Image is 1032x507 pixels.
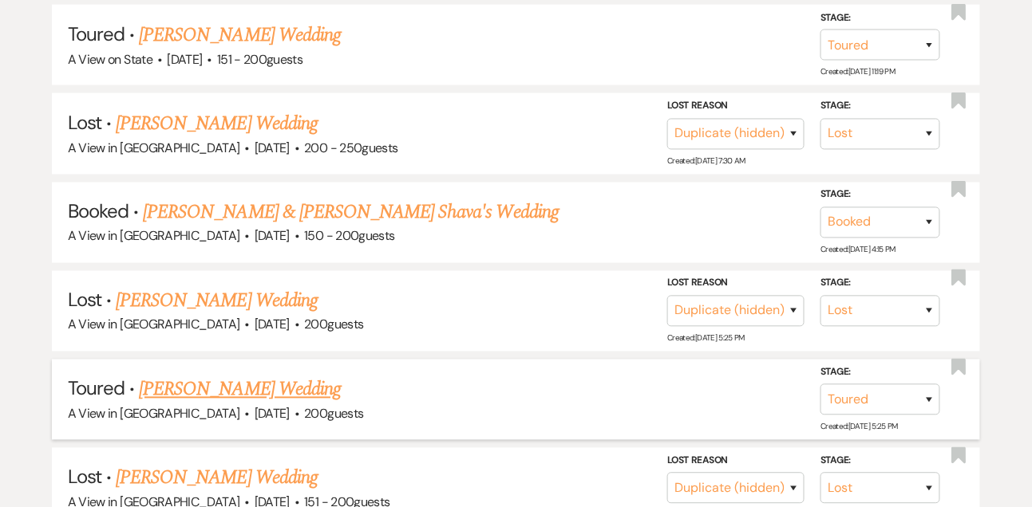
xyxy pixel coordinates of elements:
[217,51,302,68] span: 151 - 200 guests
[820,364,940,381] label: Stage:
[820,275,940,293] label: Stage:
[255,228,290,245] span: [DATE]
[667,333,745,344] span: Created: [DATE] 5:25 PM
[139,21,341,49] a: [PERSON_NAME] Wedding
[304,316,363,333] span: 200 guests
[116,287,318,316] a: [PERSON_NAME] Wedding
[820,187,940,204] label: Stage:
[68,22,125,46] span: Toured
[667,453,805,470] label: Lost Reason
[667,155,745,166] span: Created: [DATE] 7:30 AM
[820,453,940,470] label: Stage:
[255,140,290,156] span: [DATE]
[667,275,805,293] label: Lost Reason
[304,228,394,245] span: 150 - 200 guests
[139,375,341,404] a: [PERSON_NAME] Wedding
[255,406,290,422] span: [DATE]
[68,228,240,245] span: A View in [GEOGRAPHIC_DATA]
[68,406,240,422] span: A View in [GEOGRAPHIC_DATA]
[667,98,805,116] label: Lost Reason
[820,98,940,116] label: Stage:
[68,288,101,312] span: Lost
[68,51,152,68] span: A View on State
[68,465,101,489] span: Lost
[68,140,240,156] span: A View in [GEOGRAPHIC_DATA]
[143,198,559,227] a: [PERSON_NAME] & [PERSON_NAME] Shava's Wedding
[820,67,895,77] span: Created: [DATE] 11:19 PM
[167,51,202,68] span: [DATE]
[68,199,129,224] span: Booked
[304,406,363,422] span: 200 guests
[820,10,940,27] label: Stage:
[68,110,101,135] span: Lost
[68,376,125,401] span: Toured
[255,316,290,333] span: [DATE]
[116,464,318,493] a: [PERSON_NAME] Wedding
[68,316,240,333] span: A View in [GEOGRAPHIC_DATA]
[820,245,896,255] span: Created: [DATE] 4:15 PM
[116,109,318,138] a: [PERSON_NAME] Wedding
[304,140,397,156] span: 200 - 250 guests
[820,422,898,432] span: Created: [DATE] 5:25 PM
